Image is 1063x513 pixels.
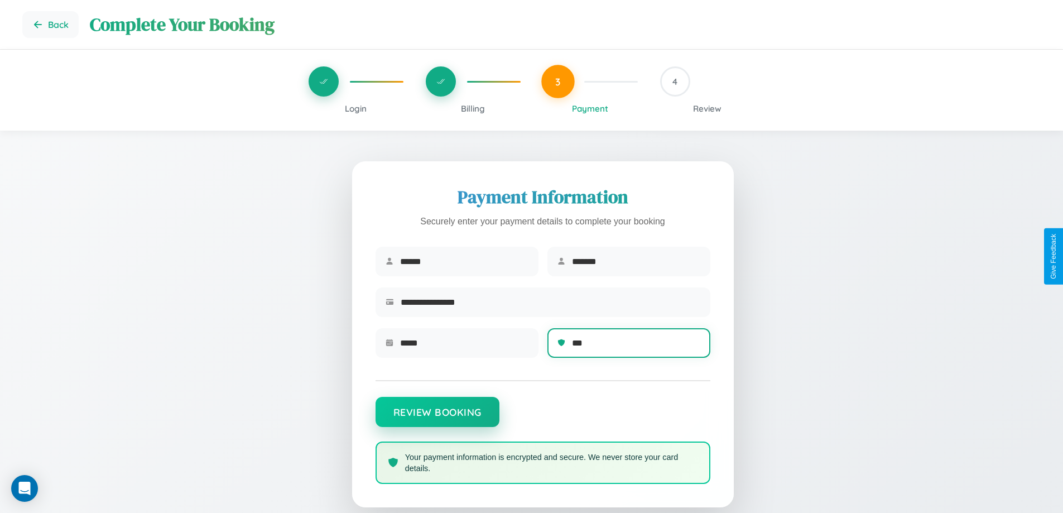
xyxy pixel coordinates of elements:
h2: Payment Information [376,185,710,209]
h1: Complete Your Booking [90,12,1041,37]
span: 4 [672,76,677,87]
span: Payment [572,103,608,114]
p: Your payment information is encrypted and secure. We never store your card details. [405,452,698,474]
span: Billing [461,103,485,114]
div: Give Feedback [1050,234,1057,279]
button: Go back [22,11,79,38]
p: Securely enter your payment details to complete your booking [376,214,710,230]
button: Review Booking [376,397,499,427]
span: Login [345,103,367,114]
div: Open Intercom Messenger [11,475,38,502]
span: Review [693,103,722,114]
span: 3 [555,75,561,88]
